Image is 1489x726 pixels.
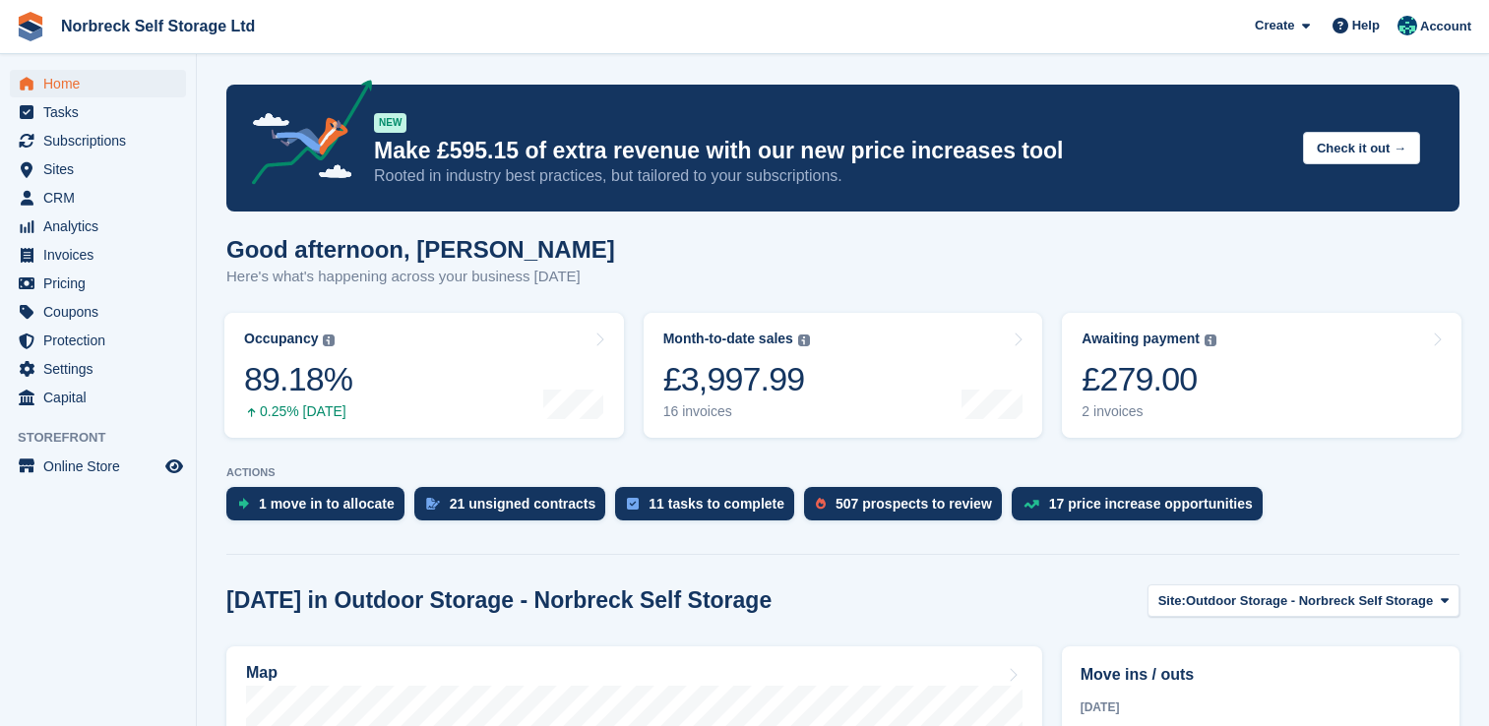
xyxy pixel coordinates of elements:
[804,487,1012,530] a: 507 prospects to review
[615,487,804,530] a: 11 tasks to complete
[323,334,335,346] img: icon-info-grey-7440780725fd019a000dd9b08b2336e03edf1995a4989e88bcd33f0948082b44.svg
[18,428,196,448] span: Storefront
[798,334,810,346] img: icon-info-grey-7440780725fd019a000dd9b08b2336e03edf1995a4989e88bcd33f0948082b44.svg
[1397,16,1417,35] img: Sally King
[43,453,161,480] span: Online Store
[10,327,186,354] a: menu
[1303,132,1420,164] button: Check it out →
[1205,334,1216,346] img: icon-info-grey-7440780725fd019a000dd9b08b2336e03edf1995a4989e88bcd33f0948082b44.svg
[1081,663,1441,687] h2: Move ins / outs
[374,137,1287,165] p: Make £595.15 of extra revenue with our new price increases tool
[244,403,352,420] div: 0.25% [DATE]
[10,98,186,126] a: menu
[10,355,186,383] a: menu
[1081,698,1441,716] div: [DATE]
[649,496,784,512] div: 11 tasks to complete
[10,155,186,183] a: menu
[43,384,161,411] span: Capital
[1024,500,1039,509] img: price_increase_opportunities-93ffe204e8149a01c8c9dc8f82e8f89637d9d84a8eef4429ea346261dce0b2c0.svg
[450,496,596,512] div: 21 unsigned contracts
[663,331,793,347] div: Month-to-date sales
[43,241,161,269] span: Invoices
[1082,331,1200,347] div: Awaiting payment
[627,498,639,510] img: task-75834270c22a3079a89374b754ae025e5fb1db73e45f91037f5363f120a921f8.svg
[1255,16,1294,35] span: Create
[43,70,161,97] span: Home
[644,313,1043,438] a: Month-to-date sales £3,997.99 16 invoices
[43,98,161,126] span: Tasks
[162,454,186,478] a: Preview store
[1049,496,1253,512] div: 17 price increase opportunities
[226,487,414,530] a: 1 move in to allocate
[663,359,810,399] div: £3,997.99
[244,331,318,347] div: Occupancy
[10,241,186,269] a: menu
[1062,313,1461,438] a: Awaiting payment £279.00 2 invoices
[10,70,186,97] a: menu
[374,165,1287,187] p: Rooted in industry best practices, but tailored to your subscriptions.
[226,466,1459,479] p: ACTIONS
[43,327,161,354] span: Protection
[10,212,186,240] a: menu
[16,12,45,41] img: stora-icon-8386f47178a22dfd0bd8f6a31ec36ba5ce8667c1dd55bd0f319d3a0aa187defe.svg
[246,664,278,682] h2: Map
[1148,584,1459,617] button: Site: Outdoor Storage - Norbreck Self Storage
[816,498,826,510] img: prospect-51fa495bee0391a8d652442698ab0144808aea92771e9ea1ae160a38d050c398.svg
[43,298,161,326] span: Coupons
[53,10,263,42] a: Norbreck Self Storage Ltd
[663,403,810,420] div: 16 invoices
[374,113,406,133] div: NEW
[43,212,161,240] span: Analytics
[1158,591,1186,611] span: Site:
[43,155,161,183] span: Sites
[10,298,186,326] a: menu
[836,496,992,512] div: 507 prospects to review
[10,270,186,297] a: menu
[1352,16,1380,35] span: Help
[10,453,186,480] a: menu
[1082,403,1216,420] div: 2 invoices
[10,384,186,411] a: menu
[1012,487,1272,530] a: 17 price increase opportunities
[226,266,615,288] p: Here's what's happening across your business [DATE]
[259,496,395,512] div: 1 move in to allocate
[10,184,186,212] a: menu
[1420,17,1471,36] span: Account
[43,184,161,212] span: CRM
[43,270,161,297] span: Pricing
[1186,591,1433,611] span: Outdoor Storage - Norbreck Self Storage
[43,355,161,383] span: Settings
[1082,359,1216,399] div: £279.00
[226,236,615,263] h1: Good afternoon, [PERSON_NAME]
[10,127,186,154] a: menu
[414,487,616,530] a: 21 unsigned contracts
[226,587,772,614] h2: [DATE] in Outdoor Storage - Norbreck Self Storage
[235,80,373,192] img: price-adjustments-announcement-icon-8257ccfd72463d97f412b2fc003d46551f7dbcb40ab6d574587a9cd5c0d94...
[43,127,161,154] span: Subscriptions
[426,498,440,510] img: contract_signature_icon-13c848040528278c33f63329250d36e43548de30e8caae1d1a13099fd9432cc5.svg
[238,498,249,510] img: move_ins_to_allocate_icon-fdf77a2bb77ea45bf5b3d319d69a93e2d87916cf1d5bf7949dd705db3b84f3ca.svg
[224,313,624,438] a: Occupancy 89.18% 0.25% [DATE]
[244,359,352,399] div: 89.18%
